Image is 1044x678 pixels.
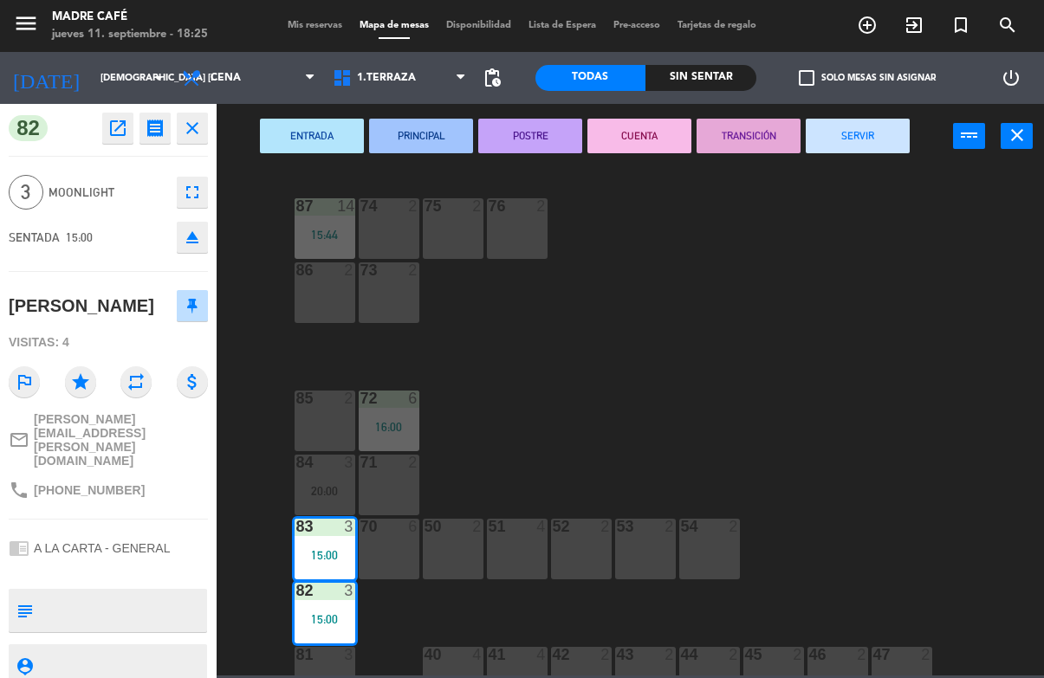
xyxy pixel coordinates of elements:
span: Mis reservas [279,21,351,30]
span: [PHONE_NUMBER] [34,483,145,497]
div: 41 [489,647,490,662]
span: Cena [211,72,241,84]
i: search [997,15,1018,36]
button: open_in_new [102,113,133,144]
span: Disponibilidad [438,21,520,30]
div: 4 [536,519,547,534]
div: 2 [600,647,611,662]
div: 2 [536,198,547,214]
i: close [182,118,203,139]
i: arrow_drop_down [148,68,169,88]
span: Lista de Espera [520,21,605,30]
button: close [177,113,208,144]
a: mail_outline[PERSON_NAME][EMAIL_ADDRESS][PERSON_NAME][DOMAIN_NAME] [9,412,208,468]
span: Reserva especial [937,10,984,40]
div: 53 [617,519,618,534]
button: power_input [953,123,985,149]
div: 15:44 [295,229,355,241]
div: 84 [296,455,297,470]
div: 52 [553,519,554,534]
i: outlined_flag [9,366,40,397]
div: 2 [793,647,803,662]
button: menu [13,10,39,42]
span: pending_actions [482,68,503,88]
div: Madre Café [52,9,208,26]
div: Visitas: 4 [9,327,208,358]
span: RESERVAR MESA [844,10,891,40]
span: WALK IN [891,10,937,40]
div: 2 [344,391,354,406]
i: add_circle_outline [857,15,878,36]
div: 2 [472,519,483,534]
div: 2 [408,262,418,278]
div: 2 [344,262,354,278]
i: turned_in_not [950,15,971,36]
span: check_box_outline_blank [799,70,814,86]
button: POSTRE [478,119,582,153]
div: 15:00 [295,549,355,561]
div: 2 [665,519,675,534]
i: power_input [959,125,980,145]
span: 82 [9,115,48,141]
i: eject [182,227,203,248]
i: power_settings_new [1001,68,1021,88]
div: 74 [360,198,361,214]
div: 14 [337,198,354,214]
span: 3 [9,175,43,210]
i: attach_money [177,366,208,397]
div: 6 [408,391,418,406]
div: 2 [857,647,867,662]
button: receipt [139,113,171,144]
div: 2 [729,519,739,534]
div: jueves 11. septiembre - 18:25 [52,26,208,43]
span: 15:00 [66,230,93,244]
i: repeat [120,366,152,397]
div: Sin sentar [645,65,756,91]
div: 46 [809,647,810,662]
button: eject [177,222,208,253]
button: fullscreen [177,177,208,208]
div: 4 [536,647,547,662]
div: 76 [489,198,490,214]
span: Moonlight [49,183,168,203]
div: 2 [921,647,931,662]
i: mail_outline [9,429,29,450]
div: [PERSON_NAME] [9,292,154,320]
button: ENTRADA [260,119,364,153]
div: 20:00 [295,485,355,497]
div: Todas [535,65,646,91]
div: 15:00 [295,613,355,625]
div: 85 [296,391,297,406]
div: 4 [472,647,483,662]
div: 43 [617,647,618,662]
i: star [65,366,96,397]
span: A LA CARTA - GENERAL [34,541,170,555]
div: 2 [600,519,611,534]
i: open_in_new [107,118,128,139]
i: subject [15,601,34,620]
div: 2 [472,198,483,214]
div: 82 [296,583,297,598]
i: close [1007,125,1028,145]
div: 54 [681,519,682,534]
label: Solo mesas sin asignar [799,70,936,86]
span: Mapa de mesas [351,21,438,30]
div: 2 [665,647,675,662]
i: person_pin [15,656,34,675]
i: menu [13,10,39,36]
div: 16:00 [359,421,419,433]
span: [PERSON_NAME][EMAIL_ADDRESS][PERSON_NAME][DOMAIN_NAME] [34,412,208,468]
div: 51 [489,519,490,534]
i: exit_to_app [904,15,924,36]
div: 3 [344,647,354,662]
i: phone [9,480,29,500]
div: 44 [681,647,682,662]
div: 42 [553,647,554,662]
button: close [1001,123,1033,149]
button: SERVIR [806,119,910,153]
i: fullscreen [182,182,203,203]
div: 47 [873,647,874,662]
